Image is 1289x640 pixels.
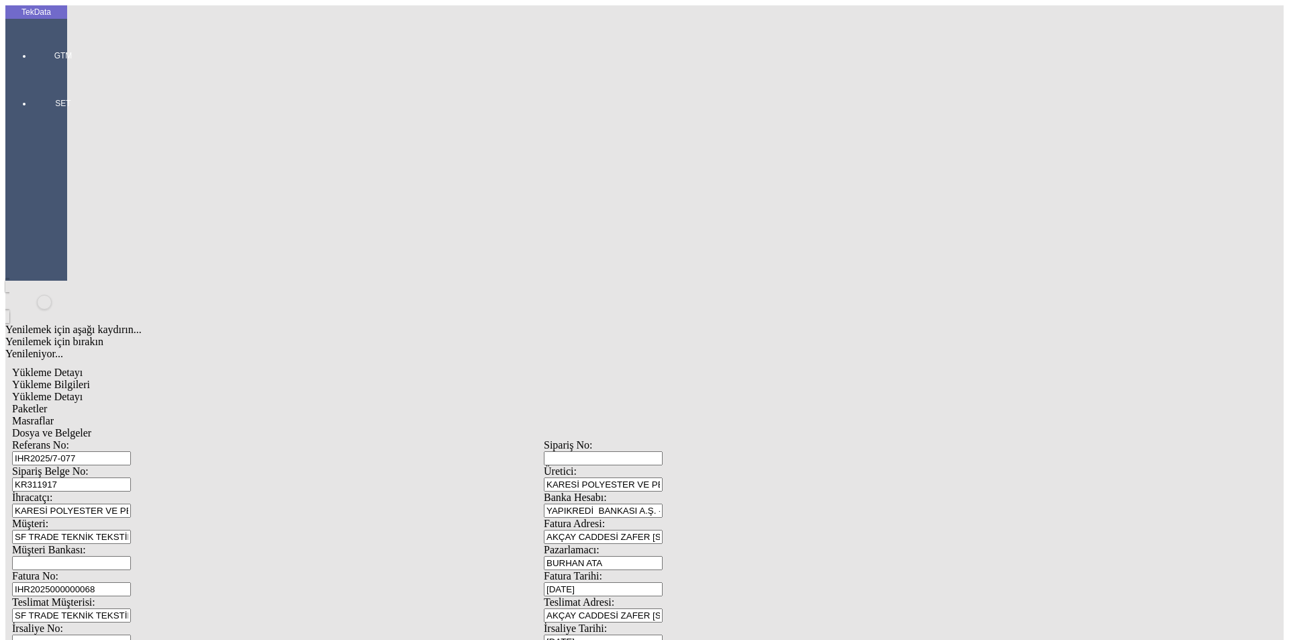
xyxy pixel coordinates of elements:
[544,544,600,555] span: Pazarlamacı:
[544,623,607,634] span: İrsaliye Tarihi:
[5,324,1082,336] div: Yenilemek için aşağı kaydırın...
[12,415,54,426] span: Masraflar
[544,439,592,451] span: Sipariş No:
[12,623,63,634] span: İrsaliye No:
[43,98,83,109] span: SET
[12,403,47,414] span: Paketler
[12,544,86,555] span: Müşteri Bankası:
[544,570,602,582] span: Fatura Tarihi:
[12,367,83,378] span: Yükleme Detayı
[12,465,89,477] span: Sipariş Belge No:
[12,596,95,608] span: Teslimat Müşterisi:
[12,391,83,402] span: Yükleme Detayı
[12,379,90,390] span: Yükleme Bilgileri
[544,465,577,477] span: Üretici:
[5,336,1082,348] div: Yenilemek için bırakın
[5,348,1082,360] div: Yenileniyor...
[12,492,52,503] span: İhracatçı:
[12,439,69,451] span: Referans No:
[5,7,67,17] div: TekData
[12,518,48,529] span: Müşteri:
[544,518,605,529] span: Fatura Adresi:
[544,596,614,608] span: Teslimat Adresi:
[12,427,91,439] span: Dosya ve Belgeler
[12,570,58,582] span: Fatura No:
[43,50,83,61] span: GTM
[544,492,607,503] span: Banka Hesabı:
